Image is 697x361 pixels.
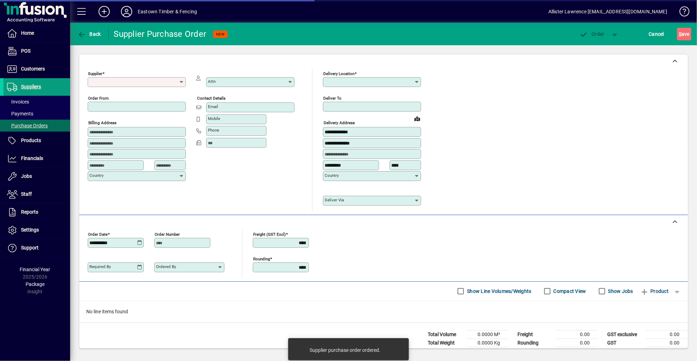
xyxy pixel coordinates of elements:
[88,71,102,76] mat-label: Supplier
[607,288,633,295] label: Show Jobs
[21,48,31,54] span: POS
[677,28,691,40] button: Save
[646,339,688,347] td: 0.00
[21,227,39,233] span: Settings
[323,71,354,76] mat-label: Delivery Location
[21,66,45,72] span: Customers
[424,330,466,339] td: Total Volume
[4,150,70,167] a: Financials
[21,245,39,250] span: Support
[674,1,688,24] a: Knowledge Base
[552,288,586,295] label: Compact View
[4,42,70,60] a: POS
[679,31,682,37] span: S
[21,191,32,197] span: Staff
[7,99,29,105] span: Invoices
[646,330,688,339] td: 0.00
[4,168,70,185] a: Jobs
[4,96,70,108] a: Invoices
[114,28,207,40] div: Supplier Purchase Order
[21,30,34,36] span: Home
[580,31,604,37] span: Order
[253,232,286,236] mat-label: Freight (GST excl)
[7,123,48,128] span: Purchase Orders
[7,111,33,116] span: Payments
[647,28,666,40] button: Cancel
[4,108,70,120] a: Payments
[4,120,70,132] a: Purchase Orders
[466,288,531,295] label: Show Line Volumes/Weights
[20,267,50,272] span: Financial Year
[325,173,339,178] mat-label: Country
[115,5,138,18] button: Profile
[4,239,70,257] a: Support
[93,5,115,18] button: Add
[89,264,111,269] mat-label: Required by
[77,31,101,37] span: Back
[88,96,109,101] mat-label: Order from
[21,155,43,161] span: Financials
[604,347,646,356] td: GST inclusive
[156,264,176,269] mat-label: Ordered by
[155,232,180,236] mat-label: Order number
[208,79,216,84] mat-label: Attn
[604,330,646,339] td: GST exclusive
[310,347,380,354] div: Supplier purchase order ordered.
[466,339,508,347] td: 0.0000 Kg
[70,28,109,40] app-page-header-button: Back
[4,60,70,78] a: Customers
[4,186,70,203] a: Staff
[556,330,598,339] td: 0.00
[646,347,688,356] td: 0.00
[208,104,218,109] mat-label: Email
[21,84,41,89] span: Suppliers
[466,330,508,339] td: 0.0000 M³
[216,32,225,36] span: NEW
[4,203,70,221] a: Reports
[548,6,667,17] div: Allister Lawrence [EMAIL_ADDRESS][DOMAIN_NAME]
[323,96,341,101] mat-label: Deliver To
[21,209,38,215] span: Reports
[21,173,32,179] span: Jobs
[21,138,41,143] span: Products
[76,28,103,40] button: Back
[412,113,423,124] a: View on map
[514,339,556,347] td: Rounding
[26,281,45,287] span: Package
[89,173,103,178] mat-label: Country
[424,339,466,347] td: Total Weight
[556,339,598,347] td: 0.00
[4,25,70,42] a: Home
[514,330,556,339] td: Freight
[208,116,220,121] mat-label: Mobile
[649,28,664,40] span: Cancel
[576,28,608,40] button: Order
[208,128,219,133] mat-label: Phone
[88,232,108,236] mat-label: Order date
[679,28,690,40] span: ave
[253,256,270,261] mat-label: Rounding
[325,198,344,202] mat-label: Deliver via
[604,339,646,347] td: GST
[79,301,688,322] div: No line items found
[138,6,197,17] div: Eastown Timber & Fencing
[4,132,70,149] a: Products
[4,221,70,239] a: Settings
